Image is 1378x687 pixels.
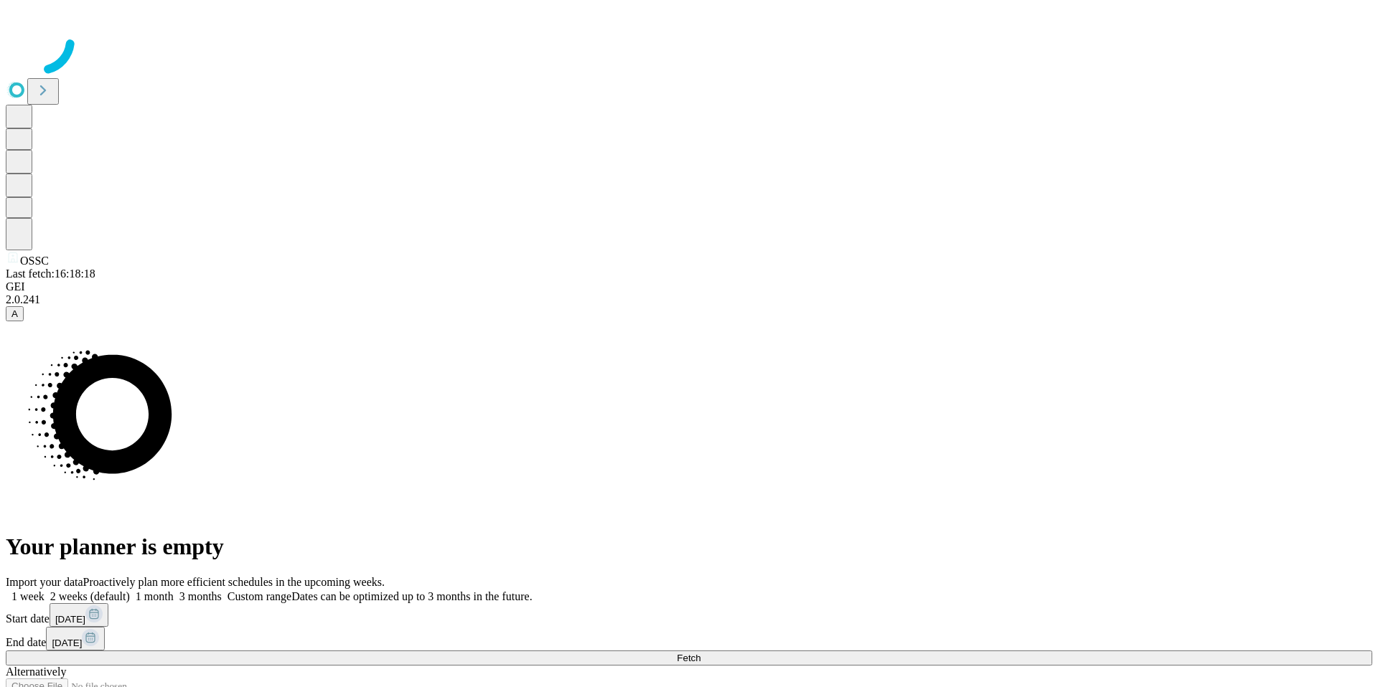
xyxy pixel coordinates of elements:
[55,614,85,625] span: [DATE]
[11,590,44,602] span: 1 week
[228,590,291,602] span: Custom range
[6,306,24,321] button: A
[291,590,532,602] span: Dates can be optimized up to 3 months in the future.
[6,267,95,280] span: Last fetch: 16:18:18
[6,280,1372,293] div: GEI
[136,590,174,602] span: 1 month
[6,665,66,678] span: Alternatively
[11,308,18,319] span: A
[46,627,105,650] button: [DATE]
[6,534,1372,560] h1: Your planner is empty
[20,255,49,267] span: OSSC
[50,590,130,602] span: 2 weeks (default)
[179,590,222,602] span: 3 months
[50,603,108,627] button: [DATE]
[6,650,1372,665] button: Fetch
[52,638,82,648] span: [DATE]
[6,576,83,588] span: Import your data
[6,627,1372,650] div: End date
[677,653,700,663] span: Fetch
[83,576,385,588] span: Proactively plan more efficient schedules in the upcoming weeks.
[6,293,1372,306] div: 2.0.241
[6,603,1372,627] div: Start date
